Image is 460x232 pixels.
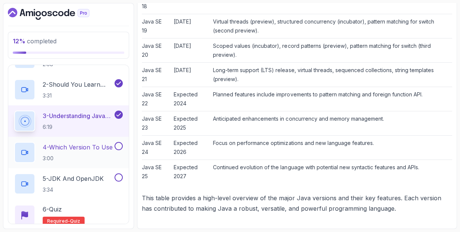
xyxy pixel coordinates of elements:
[43,92,113,99] p: 3:31
[14,111,123,132] button: 3-Understanding Java Versions6:19
[142,160,171,184] td: Java SE 25
[171,87,210,111] td: Expected 2024
[43,186,104,194] p: 3:34
[14,173,123,194] button: 5-JDK And OpenJDK3:34
[14,142,123,163] button: 4-Which Version To Use3:00
[210,87,452,111] td: Planned features include improvements to pattern matching and foreign function API.
[43,80,113,89] p: 2 - Should You Learn Java
[43,123,113,131] p: 6:19
[171,62,210,87] td: [DATE]
[142,193,452,214] p: This table provides a high-level overview of the major Java versions and their key features. Each...
[47,218,70,224] span: Required-
[210,14,452,38] td: Virtual threads (preview), structured concurrency (incubator), pattern matching for switch (secon...
[142,87,171,111] td: Java SE 22
[70,218,80,224] span: quiz
[142,135,171,160] td: Java SE 24
[210,111,452,135] td: Anticipated enhancements in concurrency and memory management.
[142,38,171,62] td: Java SE 20
[210,62,452,87] td: Long-term support (LTS) release, virtual threads, sequenced collections, string templates (preview).
[43,205,62,214] p: 6 - Quiz
[210,38,452,62] td: Scoped values (incubator), record patterns (preview), pattern matching for switch (third preview).
[43,174,104,183] p: 5 - JDK And OpenJDK
[171,135,210,160] td: Expected 2026
[142,111,171,135] td: Java SE 23
[210,135,452,160] td: Focus on performance optimizations and new language features.
[210,160,452,184] td: Continued evolution of the language with potential new syntactic features and APIs.
[171,14,210,38] td: [DATE]
[171,38,210,62] td: [DATE]
[43,155,113,162] p: 3:00
[43,143,113,152] p: 4 - Which Version To Use
[171,111,210,135] td: Expected 2025
[13,37,25,45] span: 12 %
[142,62,171,87] td: Java SE 21
[142,14,171,38] td: Java SE 19
[171,160,210,184] td: Expected 2027
[8,8,107,20] a: Dashboard
[14,79,123,100] button: 2-Should You Learn Java3:31
[43,111,113,120] p: 3 - Understanding Java Versions
[13,37,57,45] span: completed
[14,205,123,226] button: 6-QuizRequired-quiz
